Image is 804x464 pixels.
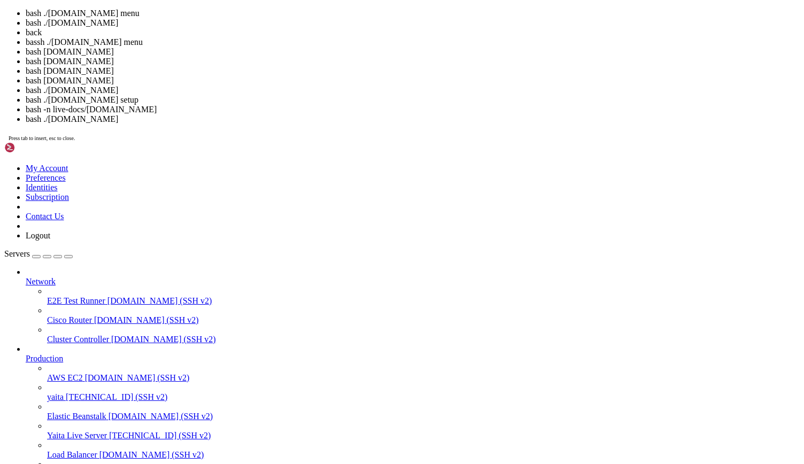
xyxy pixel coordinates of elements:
li: yaita [TECHNICAL_ID] (SSH v2) [47,383,800,402]
a: Cluster Controller [DOMAIN_NAME] (SSH v2) [47,335,800,344]
a: Production [26,354,800,364]
x-row: ~~ \#/ ___ [URL][DOMAIN_NAME] [4,77,664,86]
div: (38, 17) [175,159,180,168]
li: bash ./[DOMAIN_NAME] setup [26,95,800,105]
li: Cluster Controller [DOMAIN_NAME] (SSH v2) [47,325,800,344]
span: [DOMAIN_NAME] (SSH v2) [109,412,213,421]
li: Load Balancer [DOMAIN_NAME] (SSH v2) [47,440,800,460]
a: Contact Us [26,212,64,221]
li: bash ./[DOMAIN_NAME] [26,18,800,28]
li: bash [DOMAIN_NAME] [26,57,800,66]
span: Network [26,277,56,286]
span: [DOMAIN_NAME] (SSH v2) [85,373,190,382]
li: bash [DOMAIN_NAME] [26,47,800,57]
span: E2E Test Runner [47,296,105,305]
img: Shellngn [4,142,66,153]
a: AWS EC2 [DOMAIN_NAME] (SSH v2) [47,373,800,383]
span: Production [26,354,63,363]
x-row: ~~._. _/ [4,104,664,113]
x-row: ~~~ / [4,95,664,104]
a: Network [26,277,800,287]
span: [DOMAIN_NAME] (SSH v2) [111,335,216,344]
li: Yaita Live Server [TECHNICAL_ID] (SSH v2) [47,421,800,440]
li: E2E Test Runner [DOMAIN_NAME] (SSH v2) [47,287,800,306]
a: Elastic Beanstalk [DOMAIN_NAME] (SSH v2) [47,412,800,421]
x-row: _/ _/ [4,113,664,122]
a: Preferences [26,173,66,182]
span: Load Balancer [47,450,97,459]
x-row: ~~ \_#####\ [4,59,664,68]
span: yaita [47,392,64,401]
span: Cisco Router [47,315,92,324]
li: bassh ./[DOMAIN_NAME] menu [26,37,800,47]
a: yaita [TECHNICAL_ID] (SSH v2) [47,392,800,402]
x-row: ~~ V~' '-> [4,86,664,95]
x-row: [ec2-user@ip-172-31-17-33 scripts]$ ba [4,159,664,168]
li: bash ./[DOMAIN_NAME] [26,114,800,124]
x-row: [ec2-user@ip-172-31-17-33 yaita-core-backend]$ cd scripts/ [4,150,664,159]
a: E2E Test Runner [DOMAIN_NAME] (SSH v2) [47,296,800,306]
a: Logout [26,231,50,240]
x-row: A newer release of "Amazon Linux" is available. [4,13,664,22]
a: Load Balancer [DOMAIN_NAME] (SSH v2) [47,450,800,460]
li: Elastic Beanstalk [DOMAIN_NAME] (SSH v2) [47,402,800,421]
x-row: Last login: [DATE] from [TECHNICAL_ID] [4,132,664,141]
li: bash ./[DOMAIN_NAME] [26,86,800,95]
x-row: ~~ \###| [4,68,664,77]
a: Cisco Router [DOMAIN_NAME] (SSH v2) [47,315,800,325]
span: [TECHNICAL_ID] (SSH v2) [66,392,167,401]
li: bash -n live-docs/[DOMAIN_NAME] [26,105,800,114]
x-row: Run "/usr/bin/dnf check-release-update" for full release and version update info [4,32,664,41]
a: Subscription [26,192,69,202]
li: Cisco Router [DOMAIN_NAME] (SSH v2) [47,306,800,325]
span: Cluster Controller [47,335,109,344]
li: bash [DOMAIN_NAME] [26,66,800,76]
li: Network [26,267,800,344]
a: Servers [4,249,73,258]
li: back [26,28,800,37]
span: [DOMAIN_NAME] (SSH v2) [94,315,199,324]
span: Press tab to insert, esc to close. [9,135,75,141]
span: AWS EC2 [47,373,83,382]
span: Yaita Live Server [47,431,107,440]
x-row: , #_ [4,41,664,50]
x-row: _/m/' [4,122,664,132]
span: Elastic Beanstalk [47,412,106,421]
span: [DOMAIN_NAME] (SSH v2) [99,450,204,459]
li: bash ./[DOMAIN_NAME] menu [26,9,800,18]
a: My Account [26,164,68,173]
li: bash [DOMAIN_NAME] [26,76,800,86]
span: [TECHNICAL_ID] (SSH v2) [109,431,211,440]
li: AWS EC2 [DOMAIN_NAME] (SSH v2) [47,364,800,383]
span: Servers [4,249,30,258]
x-row: [ec2-user@ip-172-31-17-33 ~]$ cd yaita-core-backend [4,141,664,150]
x-row: Version 2023.9.20250929: [4,22,664,32]
a: Yaita Live Server [TECHNICAL_ID] (SSH v2) [47,431,800,440]
a: Identities [26,183,58,192]
span: [DOMAIN_NAME] (SSH v2) [107,296,212,305]
x-row: ~\_ ####_ Amazon Linux 2023 [4,50,664,59]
